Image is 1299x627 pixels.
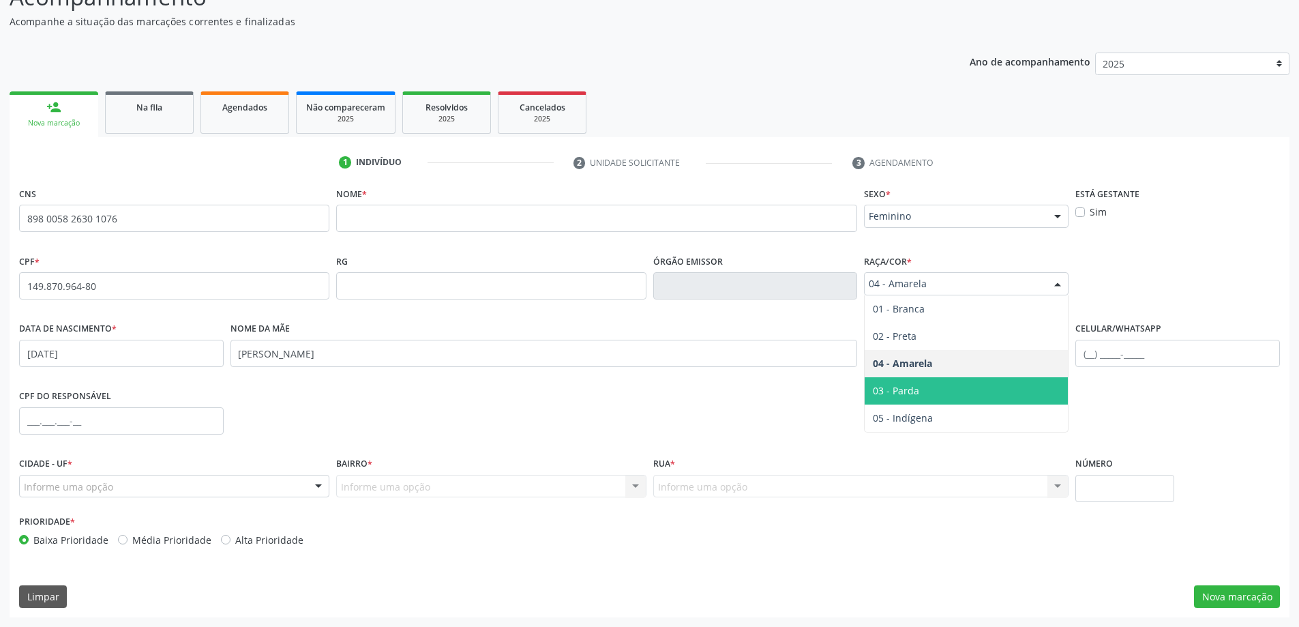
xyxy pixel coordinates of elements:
label: Rua [653,454,675,475]
p: Acompanhe a situação das marcações correntes e finalizadas [10,14,906,29]
span: 04 - Amarela [873,357,932,370]
span: 03 - Parda [873,384,919,397]
div: Indivíduo [356,156,402,169]
label: Baixa Prioridade [33,533,108,547]
label: CPF [19,251,40,272]
label: Raça/cor [864,251,912,272]
label: Sexo [864,184,891,205]
div: 2025 [413,114,481,124]
div: person_add [46,100,61,115]
span: 05 - Indígena [873,411,933,424]
input: ___.___.___-__ [19,407,224,435]
div: 1 [339,156,351,169]
label: Sim [1090,205,1107,219]
label: Cidade - UF [19,454,72,475]
label: Celular/WhatsApp [1075,319,1161,340]
span: 02 - Preta [873,330,916,342]
span: Não compareceram [306,102,385,113]
span: 04 - Amarela [869,277,1041,291]
div: Nova marcação [19,118,89,128]
span: Cancelados [520,102,565,113]
span: 01 - Branca [873,302,925,315]
label: Média Prioridade [132,533,211,547]
span: Resolvidos [425,102,468,113]
span: none [260,209,320,224]
label: Está gestante [1075,184,1139,205]
label: Data de nascimento [19,319,117,340]
input: __/__/____ [19,340,224,367]
span: Informe uma opção [24,480,113,494]
label: Nome da mãe [230,319,290,340]
div: 2025 [508,114,576,124]
label: CPF do responsável [19,386,111,407]
span: Agendados [222,102,267,113]
button: Nova marcação [1194,585,1280,609]
span: none [260,276,320,291]
p: Ano de acompanhamento [970,53,1090,70]
label: Bairro [336,454,372,475]
div: 2025 [306,114,385,124]
span: Feminino [869,209,1041,223]
label: Nome [336,184,367,205]
label: RG [336,251,348,272]
span: Na fila [136,102,162,113]
label: Número [1075,454,1113,475]
label: Alta Prioridade [235,533,303,547]
label: CNS [19,184,36,205]
label: Prioridade [19,512,75,533]
input: (__) _____-_____ [1075,340,1280,367]
label: Órgão emissor [653,251,723,272]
